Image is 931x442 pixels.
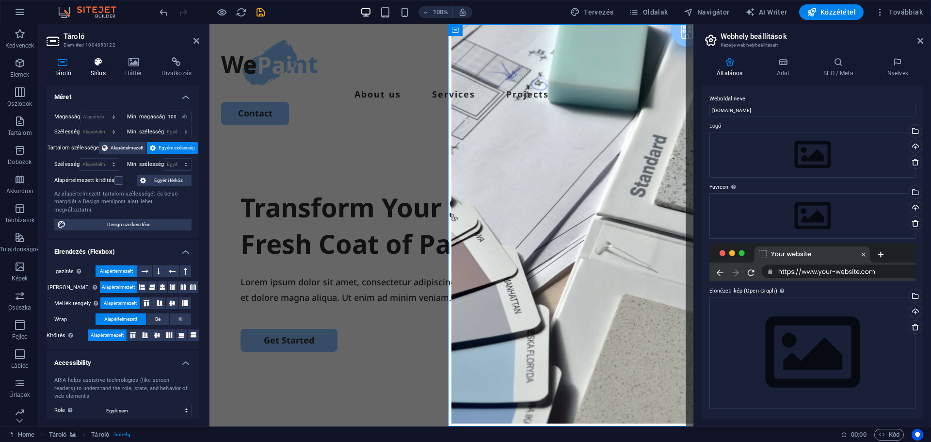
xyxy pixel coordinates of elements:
span: Alapértelmezett [104,313,137,325]
button: Alapértelmezett [99,142,146,154]
button: Navigátor [680,4,734,20]
button: Kód [874,429,904,441]
h3: Elem #ed-1004853122 [64,41,180,49]
label: Mellék tengely [54,298,100,310]
span: Navigátor [684,7,730,17]
button: AI Writer [741,4,791,20]
span: Alapértelmezett [102,281,135,293]
label: Alapértelmezett kitöltés [54,175,114,186]
button: Egyéni térköz [137,175,192,186]
span: 00 00 [851,429,866,441]
p: Képek [12,275,28,282]
button: 100% [418,6,453,18]
h4: Elrendezés (Flexbox) [47,240,199,258]
h2: Webhely beállítások [721,32,923,41]
label: Min. magasság [127,114,165,119]
button: Tervezés [566,4,618,20]
button: Alapértelmezett [96,313,146,325]
p: Tartalom [8,129,32,137]
p: Táblázatok [5,216,34,224]
h4: Hivatkozás [154,57,199,78]
p: Lábléc [11,362,29,370]
h4: Stílus [83,57,117,78]
div: Válasszon fájlokat a fájlkezelőből, a szabadon elérhető képek közül, vagy töltsön fel fájlokat [709,193,915,239]
label: Weboldal neve [709,93,915,105]
span: AI Writer [745,7,787,17]
span: Alapértelmezett [91,329,124,341]
i: Átméretezés esetén automatikusan beállítja a nagyítási szintet a választott eszköznek megfelelően. [458,8,467,16]
span: Közzététel [807,7,856,17]
p: Fejléc [12,333,28,341]
button: Usercentrics [912,429,923,441]
button: save [255,6,266,18]
h3: Kezelje webhelybeállításait [721,41,904,49]
p: Űrlapok [9,391,30,399]
i: Ez az elem hátteret tartalmaz [70,432,76,437]
button: Közzététel [799,4,864,20]
label: Favicon [709,181,915,193]
label: Min. szélesség [127,129,164,134]
input: Név... [709,105,915,116]
p: Akkordion [6,187,33,195]
span: Egyéni szélesség [159,142,195,154]
h6: 100% [433,6,449,18]
span: Tervezés [570,7,614,17]
span: Kód [879,429,899,441]
i: Visszavonás: Késhetlen betöltés megváltoztatása (Ctrl+Z) [158,7,169,18]
div: Válasszon fájlokat a fájlkezelőből, a szabadon elérhető képek közül, vagy töltsön fel fájlokat [709,297,915,408]
span: Kattintson a kijelöléshez. Dupla kattintás az szerkesztéshez [49,429,67,441]
div: Tervezés (Ctrl+Alt+Y) [566,4,618,20]
label: Wrap [54,314,96,326]
span: Továbbiak [875,7,923,17]
label: Szélesség [54,162,80,167]
h6: Munkamenet idő [841,429,867,441]
span: . hide-lg [113,429,130,441]
label: Min. szélesség [127,162,164,167]
button: Egyéni szélesség [147,142,198,154]
i: Mentés (Ctrl+S) [255,7,266,18]
span: Alapértelmezett [111,142,144,154]
span: Ki [178,313,182,325]
button: Design szerkesztése [54,219,192,230]
button: Alapértelmezett [100,297,140,309]
button: Be [146,313,169,325]
button: undo [158,6,169,18]
label: Előnézeti kép (Open Graph) [709,285,915,297]
h4: Tároló [47,57,83,78]
label: Igazítás [54,266,96,278]
button: Alapértelmezett [100,281,137,293]
button: reload [235,6,247,18]
span: Alapértelmezett [100,265,133,277]
h4: Méret [47,85,199,103]
span: Be [155,313,161,325]
nav: breadcrumb [49,429,130,441]
span: Role [54,404,75,416]
p: Elemek [10,71,30,79]
span: : [858,431,859,438]
button: Alapértelmezett [96,265,137,277]
div: ARIA helps assistive technologies (like screen readers) to understand the role, state, and behavi... [54,377,192,401]
h4: Háttér [117,57,154,78]
button: Továbbiak [871,4,927,20]
button: Oldalak [625,4,672,20]
span: Alapértelmezett [104,297,137,309]
button: Alapértelmezett [88,329,127,341]
label: Logó [709,120,915,132]
h4: Általános [702,57,761,78]
p: Oszlopok [7,100,32,108]
h4: Nyelvek [872,57,923,78]
p: Dobozok [8,158,32,166]
span: Design szerkesztése [69,219,189,230]
img: Editor Logo [56,6,128,18]
label: Kitöltés [47,330,88,342]
button: Kattintson ide az előnézeti módból való kilépéshez és a szerkesztés folytatásához [216,6,227,18]
a: Kattintson a kijelölés megszüntetéséhez. Dupla kattintás az oldalak megnyitásához [8,429,34,441]
h4: Accessibility [47,351,199,369]
span: Kattintson a kijelöléshez. Dupla kattintás az szerkesztéshez [91,429,109,441]
label: Szélesség [54,129,80,134]
h4: Adat [761,57,808,78]
h4: SEO / Meta [808,57,872,78]
p: Csúszka [8,304,31,311]
div: Az alapértelmezett tartalom szélességét és belső margóját a Design menüpont alatt lehet megváltoz... [54,190,192,214]
label: [PERSON_NAME] [48,282,99,294]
